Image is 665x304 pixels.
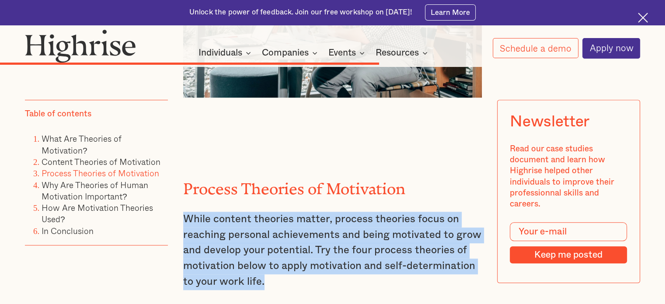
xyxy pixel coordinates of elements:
[425,4,476,20] a: Learn More
[510,113,589,131] div: Newsletter
[493,38,578,58] a: Schedule a demo
[42,201,153,225] a: How Are Motivation Theories Used?
[510,246,627,263] input: Keep me posted
[582,38,640,59] a: Apply now
[198,48,254,58] div: Individuals
[510,143,627,210] div: Read our case studies document and learn how Highrise helped other individuals to improve their p...
[25,108,91,119] div: Table of contents
[262,48,309,58] div: Companies
[198,48,242,58] div: Individuals
[328,48,367,58] div: Events
[42,178,148,202] a: Why Are Theories of Human Motivation Important?
[25,29,136,63] img: Highrise logo
[262,48,320,58] div: Companies
[183,176,482,194] h2: Process Theories of Motivation
[42,167,159,179] a: Process Theories of Motivation
[510,222,627,264] form: Modal Form
[376,48,430,58] div: Resources
[189,7,412,17] div: Unlock the power of feedback. Join our free workshop on [DATE]!
[510,222,627,241] input: Your e-mail
[638,13,648,23] img: Cross icon
[42,155,160,168] a: Content Theories of Motivation
[42,224,94,237] a: In Conclusion
[42,132,122,156] a: What Are Theories of Motivation?
[328,48,356,58] div: Events
[183,212,482,290] p: While content theories matter, process theories focus on reaching personal achievements and being...
[376,48,419,58] div: Resources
